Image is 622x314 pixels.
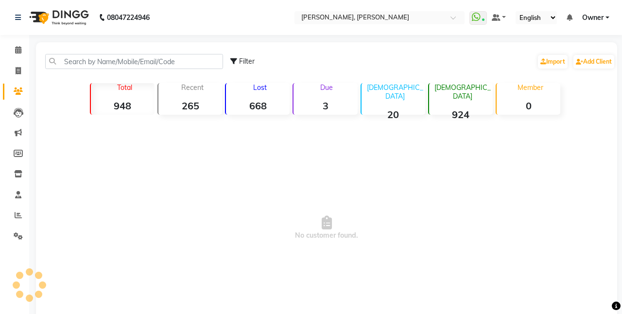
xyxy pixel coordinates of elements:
input: Search by Name/Mobile/Email/Code [45,54,223,69]
strong: 0 [497,100,560,112]
a: Import [538,55,568,69]
p: [DEMOGRAPHIC_DATA] [433,83,493,101]
strong: 668 [226,100,290,112]
a: Add Client [573,55,614,69]
span: Owner [582,13,604,23]
p: Due [295,83,357,92]
strong: 948 [91,100,155,112]
p: Lost [230,83,290,92]
strong: 924 [429,108,493,121]
p: [DEMOGRAPHIC_DATA] [365,83,425,101]
p: Total [95,83,155,92]
span: Filter [239,57,255,66]
strong: 265 [158,100,222,112]
b: 08047224946 [107,4,150,31]
p: Recent [162,83,222,92]
strong: 20 [362,108,425,121]
strong: 3 [294,100,357,112]
p: Member [501,83,560,92]
img: logo [25,4,91,31]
